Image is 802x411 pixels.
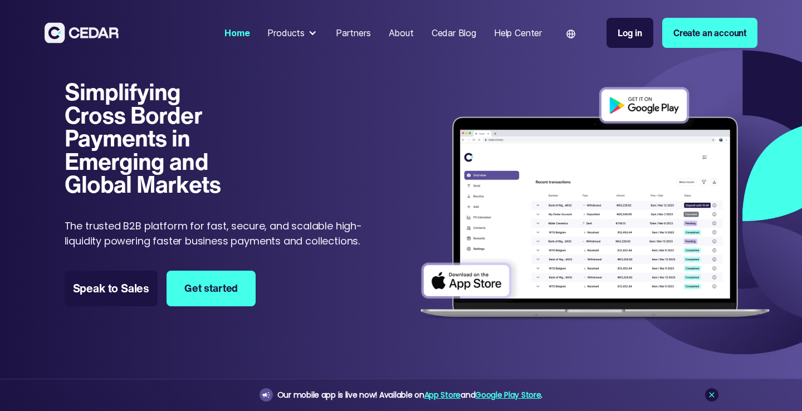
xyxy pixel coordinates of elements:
a: Cedar Blog [427,21,481,45]
div: Help Center [494,26,542,40]
a: About [384,21,418,45]
a: Partners [331,21,375,45]
h1: Simplifying Cross Border Payments in Emerging and Global Markets [65,80,247,196]
div: Products [263,22,322,44]
div: Partners [336,26,371,40]
div: About [389,26,414,40]
a: Home [220,21,254,45]
a: Get started [167,271,256,306]
a: Help Center [490,21,546,45]
a: Log in [607,18,653,48]
div: Products [267,26,305,40]
div: Log in [618,26,642,40]
img: Dashboard of transactions [413,80,777,329]
p: The trusted B2B platform for fast, secure, and scalable high-liquidity powering faster business p... [65,218,368,248]
a: Create an account [662,18,757,48]
div: Home [224,26,250,40]
a: Speak to Sales [65,271,158,306]
div: Cedar Blog [432,26,476,40]
img: world icon [566,30,575,38]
